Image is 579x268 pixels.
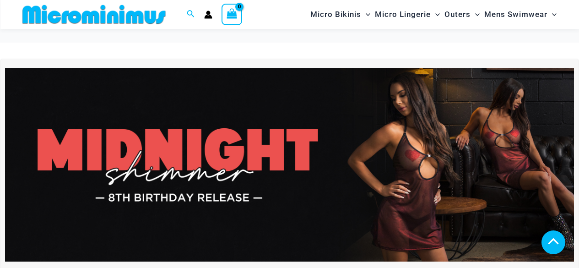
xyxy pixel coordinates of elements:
img: Midnight Shimmer Red Dress [5,68,574,262]
a: Micro LingerieMenu ToggleMenu Toggle [373,3,442,26]
span: Menu Toggle [471,3,480,26]
a: Micro BikinisMenu ToggleMenu Toggle [308,3,373,26]
nav: Site Navigation [307,1,561,27]
span: Outers [444,3,471,26]
span: Menu Toggle [431,3,440,26]
a: View Shopping Cart, empty [222,4,243,25]
a: Mens SwimwearMenu ToggleMenu Toggle [482,3,559,26]
a: OutersMenu ToggleMenu Toggle [442,3,482,26]
img: MM SHOP LOGO FLAT [19,4,169,25]
span: Mens Swimwear [484,3,547,26]
span: Menu Toggle [547,3,557,26]
span: Menu Toggle [361,3,370,26]
a: Search icon link [187,9,195,20]
a: Account icon link [204,11,212,19]
span: Micro Bikinis [310,3,361,26]
span: Micro Lingerie [375,3,431,26]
